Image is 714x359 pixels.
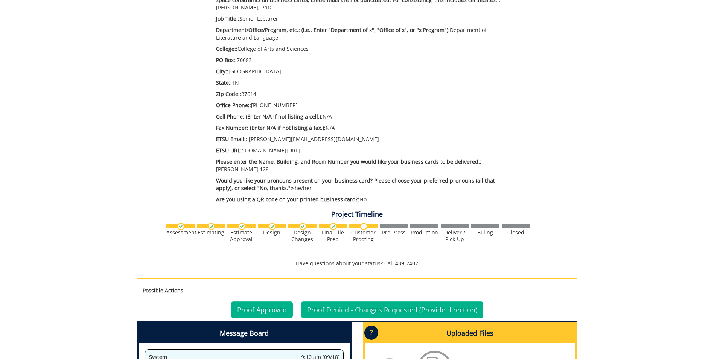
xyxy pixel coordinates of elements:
p: Senior Lecturer [216,15,511,23]
div: Design [258,229,286,236]
span: Cell Phone: (Enter N/A if not listing a cell.): [216,113,323,120]
img: checkmark [208,223,215,230]
p: [PERSON_NAME][EMAIL_ADDRESS][DOMAIN_NAME] [216,135,511,143]
span: PO Box:: [216,56,237,64]
span: City:: [216,68,228,75]
span: Job Title:: [216,15,239,22]
p: [GEOGRAPHIC_DATA] [216,68,511,75]
a: Proof Denied - Changes Requested (Provide direction) [301,301,483,318]
img: checkmark [269,223,276,230]
span: Please enter the Name, Building, and Room Number you would like your business cards to be deliver... [216,158,481,165]
span: College:: [216,45,237,52]
div: Estimate Approval [227,229,256,243]
div: Final File Prep [319,229,347,243]
strong: Possible Actions [143,287,183,294]
h4: Project Timeline [137,211,577,218]
div: Estimating [197,229,225,236]
h4: Message Board [139,324,350,343]
p: she/her [216,177,511,192]
img: no [360,223,367,230]
div: Customer Proofing [349,229,378,243]
div: Production [410,229,438,236]
p: No [216,196,511,203]
p: ? [364,326,378,340]
div: Assessment [166,229,195,236]
p: N/A [216,113,511,120]
span: Zip Code:: [216,90,241,97]
p: TN [216,79,511,87]
p: [PERSON_NAME] 128 [216,158,511,173]
span: Department/Office/Program, etc.: (i.e., Enter "Department of x", "Office of x", or "x Program"): [216,26,450,33]
p: College of Arts and Sciences [216,45,511,53]
span: Are you using a QR code on your printed business card?: [216,196,359,203]
p: [DOMAIN_NAME][URL] [216,147,511,154]
div: Design Changes [288,229,317,243]
div: Billing [471,229,499,236]
span: State:: [216,79,232,86]
div: Closed [502,229,530,236]
span: Office Phone:: [216,102,251,109]
div: Deliver / Pick-Up [441,229,469,243]
img: checkmark [299,223,306,230]
h4: Uploaded Files [365,324,575,343]
span: Would you like your pronouns present on your business card? Please choose your preferred pronouns... [216,177,495,192]
p: Have questions about your status? Call 439-2402 [137,260,577,267]
img: checkmark [177,223,184,230]
span: ETSU URL:: [216,147,243,154]
span: Fax Number: (Enter N/A if not listing a fax.): [216,124,326,131]
div: Pre-Press [380,229,408,236]
p: 70683 [216,56,511,64]
span: ETSU Email:: [216,135,247,143]
p: Department of Literature and Language [216,26,511,41]
p: [PHONE_NUMBER] [216,102,511,109]
a: Proof Approved [231,301,293,318]
img: checkmark [238,223,245,230]
p: 37614 [216,90,511,98]
p: N/A [216,124,511,132]
img: checkmark [330,223,337,230]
